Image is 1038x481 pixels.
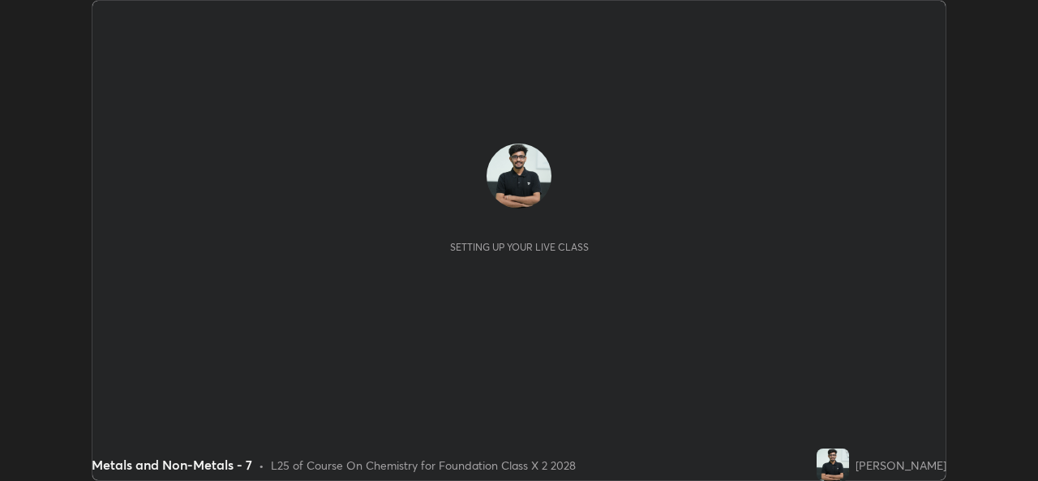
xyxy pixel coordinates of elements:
img: 588ed0d5aa0a4b34b0f6ce6dfa894284.jpg [487,144,551,208]
div: L25 of Course On Chemistry for Foundation Class X 2 2028 [271,457,576,474]
img: 588ed0d5aa0a4b34b0f6ce6dfa894284.jpg [817,449,849,481]
div: [PERSON_NAME] [856,457,946,474]
div: Metals and Non-Metals - 7 [92,455,252,475]
div: • [259,457,264,474]
div: Setting up your live class [450,241,589,253]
